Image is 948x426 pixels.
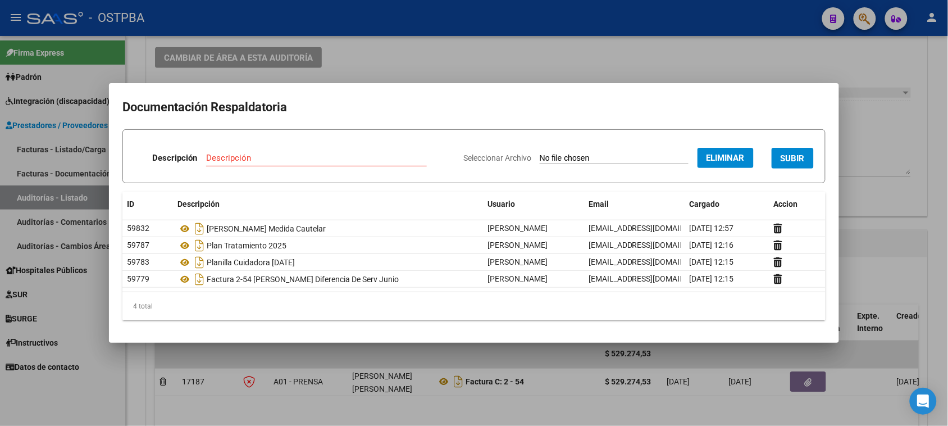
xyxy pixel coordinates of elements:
[122,97,826,118] h2: Documentación Respaldatoria
[690,224,734,233] span: [DATE] 12:57
[127,200,134,209] span: ID
[177,220,478,238] div: [PERSON_NAME] Medida Cautelar
[589,200,609,209] span: Email
[589,224,713,233] span: [EMAIL_ADDRESS][DOMAIN_NAME]
[769,192,826,216] datatable-header-cell: Accion
[690,257,734,266] span: [DATE] 12:15
[690,200,720,209] span: Cargado
[698,148,754,168] button: Eliminar
[463,153,531,162] span: Seleccionar Archivo
[173,192,483,216] datatable-header-cell: Descripción
[487,274,548,283] span: [PERSON_NAME]
[707,153,745,163] span: Eliminar
[177,253,478,271] div: Planilla Cuidadora [DATE]
[127,224,149,233] span: 59832
[152,152,197,165] p: Descripción
[192,237,207,255] i: Descargar documento
[690,241,734,250] span: [DATE] 12:16
[487,241,548,250] span: [PERSON_NAME]
[122,192,173,216] datatable-header-cell: ID
[177,270,478,288] div: Factura 2-54 [PERSON_NAME] Diferencia De Serv Junio
[127,241,149,250] span: 59787
[177,200,220,209] span: Descripción
[690,274,734,283] span: [DATE] 12:15
[685,192,769,216] datatable-header-cell: Cargado
[781,153,805,164] span: SUBIR
[487,257,548,266] span: [PERSON_NAME]
[774,200,798,209] span: Accion
[127,274,149,283] span: 59779
[122,292,826,320] div: 4 total
[589,241,713,250] span: [EMAIL_ADDRESS][DOMAIN_NAME]
[192,253,207,271] i: Descargar documento
[127,257,149,266] span: 59783
[483,192,584,216] datatable-header-cell: Usuario
[910,388,937,415] div: Open Intercom Messenger
[192,270,207,288] i: Descargar documento
[772,148,814,169] button: SUBIR
[177,237,478,255] div: Plan Tratamiento 2025
[487,200,515,209] span: Usuario
[584,192,685,216] datatable-header-cell: Email
[589,274,713,283] span: [EMAIL_ADDRESS][DOMAIN_NAME]
[487,224,548,233] span: [PERSON_NAME]
[589,257,713,266] span: [EMAIL_ADDRESS][DOMAIN_NAME]
[192,220,207,238] i: Descargar documento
